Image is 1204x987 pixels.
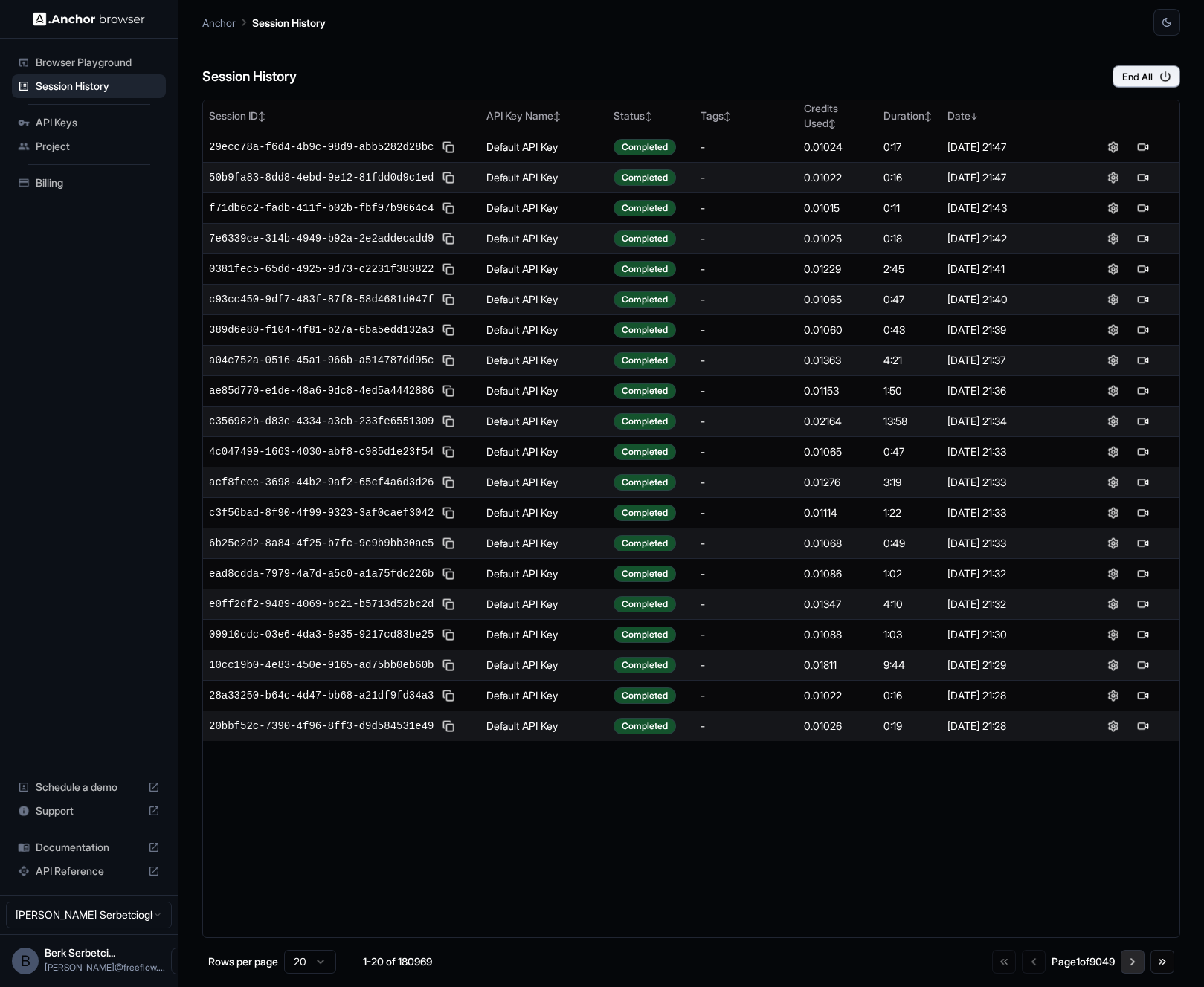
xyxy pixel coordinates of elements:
div: 0.01068 [804,536,872,551]
div: [DATE] 21:47 [947,170,1070,185]
div: 0.01229 [804,262,872,276]
span: API Keys [36,115,160,130]
div: Completed [614,444,676,460]
div: Date [947,109,1070,123]
span: ↕ [828,118,836,129]
div: - [701,140,792,155]
span: ↓ [970,111,978,122]
span: 4c047499-1663-4030-abf8-c985d1e23f54 [209,444,434,459]
span: API Reference [36,864,142,878]
div: [DATE] 21:32 [947,566,1070,581]
div: [DATE] 21:30 [947,627,1070,642]
span: Billing [36,175,160,190]
div: - [701,353,792,368]
div: - [701,597,792,612]
td: Default API Key [480,285,608,315]
div: 1:50 [883,384,936,398]
div: Completed [614,413,676,430]
div: 0.01065 [804,292,872,307]
td: Default API Key [480,407,608,437]
td: Default API Key [480,315,608,346]
td: Default API Key [480,711,608,742]
div: [DATE] 21:40 [947,292,1070,307]
div: 4:21 [883,353,936,368]
button: Open menu [171,948,198,974]
div: Session History [12,74,166,98]
div: Documentation [12,835,166,859]
div: [DATE] 21:28 [947,719,1070,734]
span: ↕ [553,111,561,122]
div: [DATE] 21:42 [947,231,1070,246]
div: 0.01024 [804,140,872,155]
span: berk@freeflow.dev [45,962,165,973]
div: 0.01065 [804,444,872,459]
span: Session History [36,79,160,94]
div: Completed [614,322,676,338]
div: 0.01060 [804,323,872,337]
div: 1-20 of 180969 [360,954,434,969]
td: Default API Key [480,224,608,254]
td: Default API Key [480,376,608,407]
div: [DATE] 21:39 [947,323,1070,337]
div: 4:10 [883,597,936,612]
img: Anchor Logo [33,12,145,26]
span: 28a33250-b64c-4d47-bb68-a21df9fd34a3 [209,688,434,703]
td: Default API Key [480,467,608,498]
nav: breadcrumb [202,14,326,30]
div: 0.01025 [804,231,872,246]
div: - [701,566,792,581]
span: Documentation [36,840,142,855]
div: Completed [614,505,676,521]
span: 7e6339ce-314b-4949-b92a-2e2addecadd9 [209,231,434,246]
span: c93cc450-9df7-483f-87f8-58d4681d047f [209,292,434,307]
div: Completed [614,230,676,247]
div: [DATE] 21:36 [947,384,1070,398]
div: [DATE] 21:43 [947,201,1070,216]
div: Completed [614,200,676,216]
div: - [701,384,792,398]
div: - [701,292,792,307]
div: Page 1 of 9049 [1052,954,1115,969]
div: Completed [614,535,676,551]
div: - [701,658,792,673]
div: 0.01088 [804,627,872,642]
td: Default API Key [480,681,608,711]
button: End All [1113,65,1180,88]
span: Browser Playground [36,55,160,70]
div: - [701,536,792,551]
span: c356982b-d83e-4334-a3cb-233fe6551309 [209,414,434,429]
td: Default API Key [480,346,608,376]
div: Duration [883,109,936,123]
div: [DATE] 21:28 [947,688,1070,703]
td: Default API Key [480,437,608,467]
div: 0:49 [883,536,936,551]
div: - [701,262,792,276]
div: 0.01811 [804,658,872,673]
div: API Reference [12,859,166,883]
div: [DATE] 21:37 [947,353,1070,368]
div: B [12,948,39,974]
div: 0.01363 [804,353,872,368]
div: Support [12,799,166,823]
div: Status [614,109,689,123]
span: ↕ [258,111,265,122]
p: Anchor [202,15,236,30]
div: - [701,170,792,185]
span: f71db6c2-fadb-411f-b02b-fbf97b9664c4 [209,201,434,216]
div: [DATE] 21:33 [947,444,1070,459]
span: a04c752a-0516-45a1-966b-a514787dd95c [209,353,434,368]
span: ↕ [645,111,652,122]
div: 3:19 [883,475,936,490]
div: Completed [614,718,676,734]
span: ↕ [724,111,731,122]
div: 0.01114 [804,505,872,520]
span: Berk Serbetcioglu [45,946,115,959]
div: [DATE] 21:41 [947,262,1070,276]
div: 0:19 [883,719,936,734]
div: - [701,688,792,703]
div: Completed [614,352,676,369]
div: 0.01022 [804,170,872,185]
div: Credits Used [804,101,872,131]
span: 09910cdc-03e6-4da3-8e35-9217cd83be25 [209,627,434,642]
div: Schedule a demo [12,775,166,799]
